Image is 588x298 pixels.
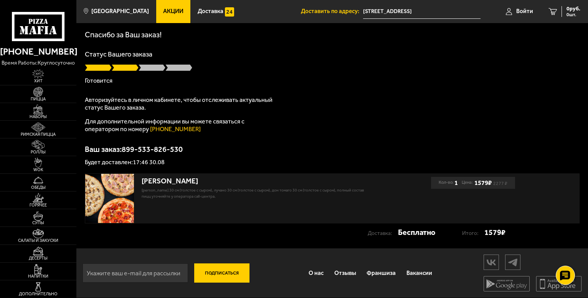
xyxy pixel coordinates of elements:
p: Статус Вашего заказа [85,51,580,58]
a: Отзывы [329,263,362,283]
span: Доставить по адресу: [301,8,363,14]
img: 15daf4d41897b9f0e9f617042186c801.svg [225,7,234,17]
input: Ваш адрес доставки [363,5,481,19]
strong: 1579 ₽ [484,226,505,238]
span: Акции [163,8,183,14]
a: О нас [303,263,329,283]
p: Итого: [462,228,484,240]
p: [PERSON_NAME] 30 см (толстое с сыром), Лучано 30 см (толстое с сыром), Дон Томаго 30 см (толстое ... [142,187,373,200]
p: Доставка: [368,228,398,240]
p: Ваш заказ: 899-533-826-530 [85,145,580,153]
button: Подписаться [194,263,249,283]
span: 0 руб. [567,6,580,12]
p: Авторизуйтесь в личном кабинете, чтобы отслеживать актуальный статус Вашего заказа. [85,96,277,112]
h1: Спасибо за Ваш заказ! [85,31,580,38]
img: tg [505,256,520,269]
b: 1 [454,177,458,189]
a: Франшиза [361,263,401,283]
input: Укажите ваш e-mail для рассылки [83,263,188,283]
span: Доставка [198,8,223,14]
p: Готовится [85,78,580,84]
p: Для дополнительной информации вы можете связаться с оператором по номеру [85,118,277,133]
span: Войти [516,8,533,14]
div: Кол-во: [439,177,458,189]
div: [PERSON_NAME] [142,177,373,186]
b: 1579 ₽ [474,179,492,186]
s: 2277 ₽ [493,182,507,185]
span: 0 шт. [567,12,580,17]
strong: Бесплатно [398,226,435,238]
a: Вакансии [401,263,438,283]
span: Цена: [462,177,473,189]
a: [PHONE_NUMBER] [150,125,201,133]
span: [GEOGRAPHIC_DATA] [91,8,149,14]
p: Будет доставлен: 17:46 30.08 [85,159,580,165]
img: vk [484,256,499,269]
